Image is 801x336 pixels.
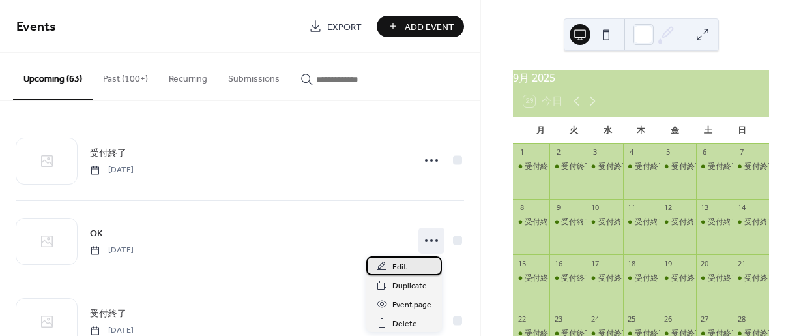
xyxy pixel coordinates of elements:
[517,147,527,157] div: 1
[561,273,592,284] div: 受付終了
[658,117,692,144] div: 金
[736,203,746,213] div: 14
[624,117,658,144] div: 木
[660,217,696,228] div: 受付終了
[525,273,556,284] div: 受付終了
[700,314,710,324] div: 27
[90,226,103,241] a: OK
[93,53,158,99] button: Past (100+)
[392,260,407,274] span: Edit
[598,161,630,172] div: 受付終了
[663,147,673,157] div: 5
[700,203,710,213] div: 13
[218,53,290,99] button: Submissions
[590,147,600,157] div: 3
[627,147,637,157] div: 4
[525,161,556,172] div: 受付終了
[158,53,218,99] button: Recurring
[708,217,739,228] div: 受付終了
[561,161,592,172] div: 受付終了
[513,70,769,85] div: 9月 2025
[733,217,769,228] div: 受付終了
[590,314,600,324] div: 24
[90,245,134,256] span: [DATE]
[696,161,733,172] div: 受付終了
[736,258,746,268] div: 21
[627,258,637,268] div: 18
[700,147,710,157] div: 6
[736,147,746,157] div: 7
[623,273,660,284] div: 受付終了
[13,53,93,100] button: Upcoming (63)
[377,16,464,37] button: Add Event
[90,164,134,176] span: [DATE]
[517,314,527,324] div: 22
[708,273,739,284] div: 受付終了
[598,273,630,284] div: 受付終了
[561,217,592,228] div: 受付終了
[663,203,673,213] div: 12
[549,217,586,228] div: 受付終了
[671,217,703,228] div: 受付終了
[525,217,556,228] div: 受付終了
[553,258,563,268] div: 16
[513,273,549,284] div: 受付終了
[327,20,362,34] span: Export
[744,217,776,228] div: 受付終了
[587,161,623,172] div: 受付終了
[517,258,527,268] div: 15
[299,16,371,37] a: Export
[90,145,126,160] a: 受付終了
[553,147,563,157] div: 2
[590,258,600,268] div: 17
[557,117,591,144] div: 火
[16,14,56,40] span: Events
[549,273,586,284] div: 受付終了
[392,279,427,293] span: Duplicate
[744,161,776,172] div: 受付終了
[696,273,733,284] div: 受付終了
[627,314,637,324] div: 25
[635,217,666,228] div: 受付終了
[598,217,630,228] div: 受付終了
[90,147,126,160] span: 受付終了
[587,217,623,228] div: 受付終了
[623,217,660,228] div: 受付終了
[663,258,673,268] div: 19
[733,273,769,284] div: 受付終了
[744,273,776,284] div: 受付終了
[623,161,660,172] div: 受付終了
[392,317,417,331] span: Delete
[708,161,739,172] div: 受付終了
[590,203,600,213] div: 10
[627,203,637,213] div: 11
[736,314,746,324] div: 28
[700,258,710,268] div: 20
[663,314,673,324] div: 26
[590,117,624,144] div: 水
[90,307,126,321] span: 受付終了
[692,117,725,144] div: 土
[392,298,431,312] span: Event page
[660,273,696,284] div: 受付終了
[635,273,666,284] div: 受付終了
[671,273,703,284] div: 受付終了
[517,203,527,213] div: 8
[635,161,666,172] div: 受付終了
[671,161,703,172] div: 受付終了
[405,20,454,34] span: Add Event
[513,161,549,172] div: 受付終了
[725,117,759,144] div: 日
[660,161,696,172] div: 受付終了
[90,306,126,321] a: 受付終了
[696,217,733,228] div: 受付終了
[553,314,563,324] div: 23
[553,203,563,213] div: 9
[90,227,103,241] span: OK
[733,161,769,172] div: 受付終了
[513,217,549,228] div: 受付終了
[523,117,557,144] div: 月
[549,161,586,172] div: 受付終了
[587,273,623,284] div: 受付終了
